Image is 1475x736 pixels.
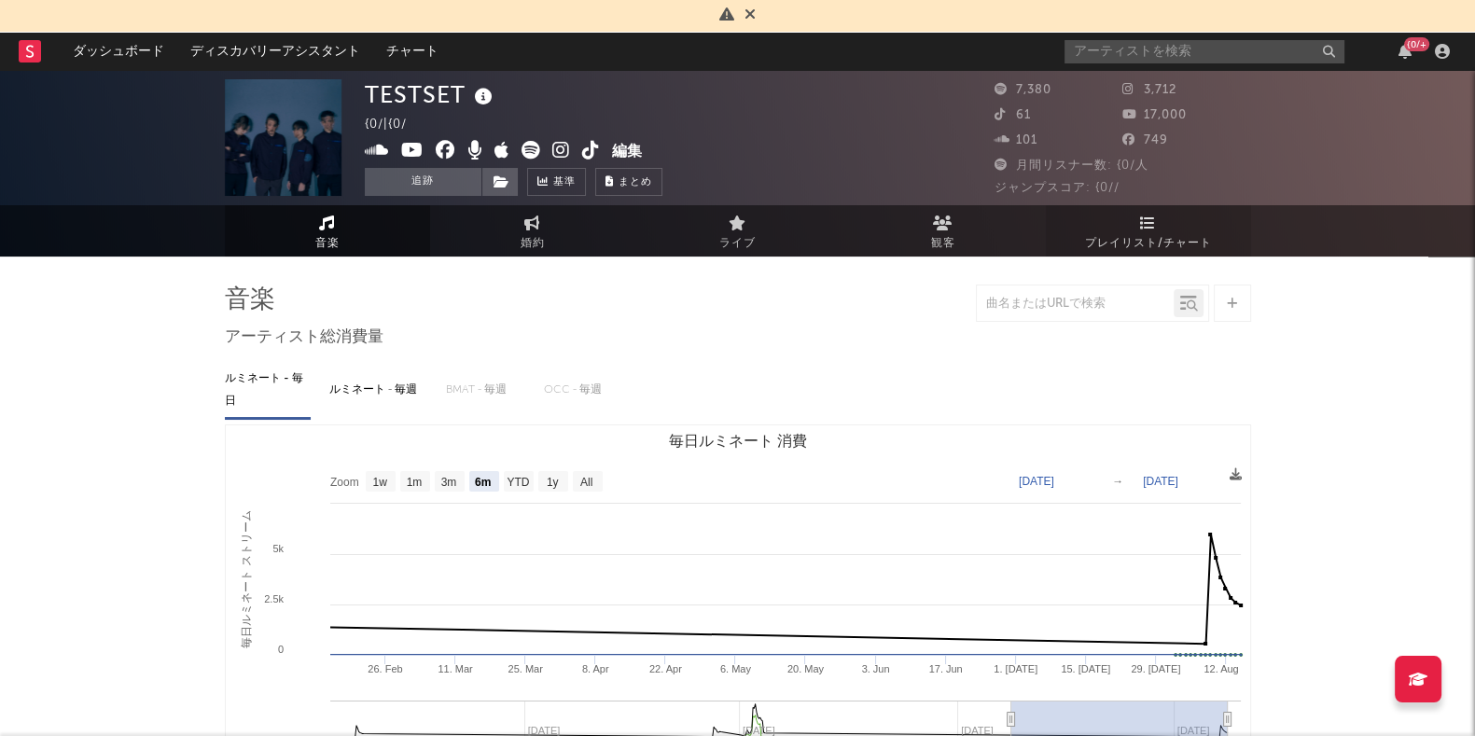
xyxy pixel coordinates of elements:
button: 編集 [612,141,642,164]
text: 毎日ルミネート 消費 [668,433,806,449]
div: {0/ | {0/ [365,114,428,136]
span: 却下する [744,8,756,23]
span: 基準 [553,172,576,194]
a: ディスカバリーアシスタント [177,33,373,70]
text: 12. Aug [1204,663,1238,674]
span: プレイリスト/チャート [1085,232,1212,255]
input: アーティストを検索 [1065,40,1344,63]
button: 追跡 [365,168,481,196]
button: {0/+ [1398,44,1412,59]
text: 5k [272,543,284,554]
div: ルミネート - 毎週 [329,374,427,406]
span: 月間リスナー数: {0/人 [995,160,1148,172]
a: 婚約 [430,205,635,257]
a: 観客 [841,205,1046,257]
span: まとめ [619,177,652,187]
a: プレイリスト/チャート [1046,205,1251,257]
text: 1. [DATE] [994,663,1037,674]
text: 0 [277,644,283,655]
text: 1m [406,476,422,489]
button: まとめ [595,168,662,196]
div: {0/+ [1404,37,1429,51]
span: 音楽 [315,232,340,255]
input: 曲名またはURLで検索 [977,297,1174,312]
text: YTD [507,476,529,489]
text: 25. Mar [508,663,543,674]
text: 26. Feb [368,663,402,674]
a: 基準 [527,168,586,196]
text: 17. Jun [928,663,962,674]
span: 17,000 [1122,109,1187,121]
text: All [579,476,591,489]
div: ルミネート - 毎日 [225,363,311,417]
span: アーティスト総消費量 [225,326,383,349]
div: TESTSET [365,79,497,110]
text: 11. Mar [438,663,473,674]
text: 22. Apr [648,663,681,674]
text: [DATE] [1019,475,1054,488]
text: → [1112,475,1123,488]
text: Zoom [330,476,359,489]
span: 婚約 [521,232,545,255]
text: 1y [546,476,558,489]
text: 3. Jun [861,663,889,674]
text: 20. May [786,663,824,674]
span: ライブ [719,232,756,255]
text: 2.5k [264,593,284,604]
span: 3,712 [1122,84,1176,96]
span: 61 [995,109,1031,121]
text: [DATE] [1143,475,1178,488]
text: 6m [474,476,490,489]
a: 音楽 [225,205,430,257]
text: 8. Apr [581,663,608,674]
span: 749 [1122,134,1168,146]
span: 7,380 [995,84,1051,96]
a: ダッシュボード [60,33,177,70]
text: 29. [DATE] [1131,663,1180,674]
span: 101 [995,134,1037,146]
text: 3m [440,476,456,489]
a: ライブ [635,205,841,257]
text: 15. [DATE] [1061,663,1110,674]
text: 6. May [719,663,751,674]
text: 1w [372,476,387,489]
span: ジャンプスコア: {0// [995,182,1120,194]
a: チャート [373,33,452,70]
span: 観客 [931,232,955,255]
text: 毎日ルミネート ストリーム [239,510,252,647]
